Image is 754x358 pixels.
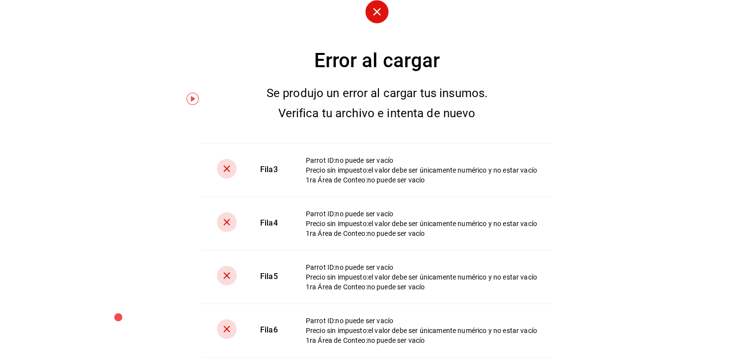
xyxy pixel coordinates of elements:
[249,83,505,124] div: Se produjo un error al cargar tus insumos. Verifica tu archivo e intenta de nuevo
[306,262,537,272] div: Parrot ID : no puede ser vacío
[260,164,282,176] div: Fila 3
[201,46,553,76] div: Error al cargar
[306,155,537,165] div: Parrot ID : no puede ser vacío
[187,93,199,105] img: Tooltip marker
[306,316,537,326] div: Parrot ID : no puede ser vacío
[306,219,537,229] div: Precio sin impuesto : el valor debe ser únicamente numérico y no estar vacío
[306,165,537,175] div: Precio sin impuesto : el valor debe ser únicamente numérico y no estar vacío
[260,271,282,282] div: Fila 5
[306,175,537,185] div: 1ra Área de Conteo : no puede ser vacío
[306,209,537,219] div: Parrot ID : no puede ser vacío
[306,229,537,238] div: 1ra Área de Conteo : no puede ser vacío
[260,218,282,229] div: Fila 4
[306,272,537,282] div: Precio sin impuesto : el valor debe ser únicamente numérico y no estar vacío
[306,326,537,335] div: Precio sin impuesto : el valor debe ser únicamente numérico y no estar vacío
[306,335,537,345] div: 1ra Área de Conteo : no puede ser vacío
[260,325,282,336] div: Fila 6
[306,282,537,292] div: 1ra Área de Conteo : no puede ser vacío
